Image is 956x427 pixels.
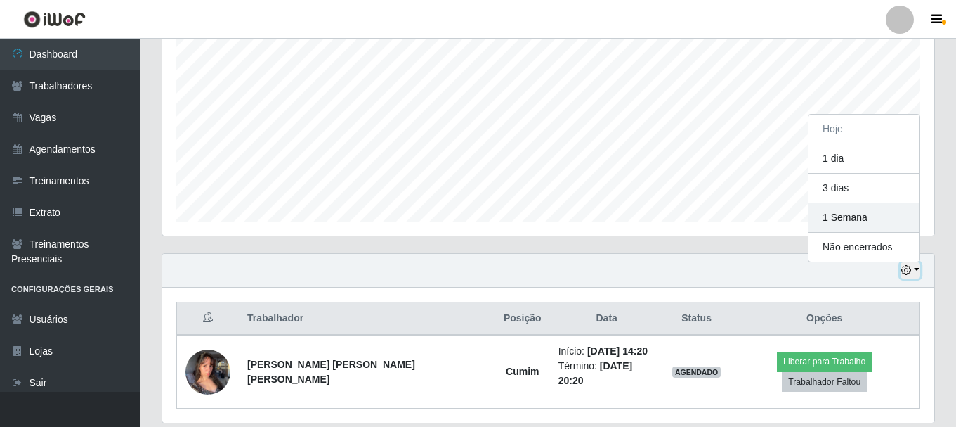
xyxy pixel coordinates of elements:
th: Trabalhador [239,302,495,336]
button: Hoje [808,115,919,144]
img: 1747674549304.jpeg [185,342,230,402]
button: Não encerrados [808,233,919,262]
time: [DATE] 14:20 [587,345,648,357]
th: Status [664,302,730,336]
button: 1 dia [808,144,919,174]
li: Término: [558,359,655,388]
button: Liberar para Trabalho [777,352,872,371]
strong: [PERSON_NAME] [PERSON_NAME] [PERSON_NAME] [247,359,415,385]
span: AGENDADO [672,367,721,378]
button: 3 dias [808,174,919,203]
strong: Cumim [506,366,539,377]
img: CoreUI Logo [23,11,86,28]
button: 1 Semana [808,203,919,233]
li: Início: [558,344,655,359]
button: Trabalhador Faltou [782,372,867,392]
th: Posição [495,302,550,336]
th: Data [550,302,664,336]
th: Opções [729,302,919,336]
